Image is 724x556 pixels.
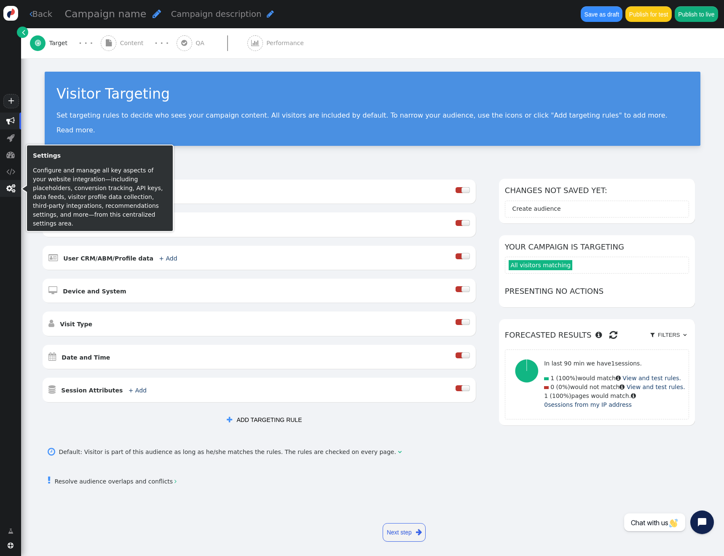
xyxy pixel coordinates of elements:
span:  [48,352,56,361]
span: Campaign description [171,9,262,19]
span:  [616,375,621,381]
span:  [8,527,13,536]
button: Publish for test [625,6,671,21]
a: + Add [129,387,147,394]
span:  [398,448,402,457]
p: Set targeting rules to decide who sees your campaign content. All visitors are included by defaul... [56,111,689,119]
span: (100%) [556,375,578,381]
a: + Add [159,255,177,262]
span: 1 [611,360,615,367]
span:  [267,10,274,18]
span: (0%) [556,384,570,390]
span:  [153,9,161,19]
span:  [181,40,187,46]
img: logo-icon.svg [3,6,18,21]
div: Create audience [512,204,561,213]
a:  Device and System [48,288,140,295]
span:  [251,40,259,46]
span:  [48,445,55,459]
span:  [227,416,232,423]
b: User CRM/ABM/Profile data [63,255,153,262]
b: Visit Type [60,321,92,328]
span:  [174,478,177,484]
span: Target [49,39,71,48]
b: Session Attributes [61,387,123,394]
a: Read more. [56,126,95,134]
span: All visitors matching [509,260,572,270]
span:  [595,331,602,339]
span: QA [196,39,208,48]
button: Publish to live [675,6,718,21]
a:  [17,27,28,38]
span:  [106,40,112,46]
span:  [6,117,15,125]
a:  Target · · · [30,28,101,58]
span:  [29,10,32,18]
span:  [48,476,51,485]
span:  [609,328,617,342]
h6: Changes not saved yet: [505,185,689,196]
div: would match would not match pages would match. [544,353,685,415]
span:  [6,150,15,159]
span:  [35,40,41,46]
a: Back [29,8,53,20]
div: · · · [79,38,93,49]
a:  Performance [247,28,323,58]
div: Default: Visitor is part of this audience as long as he/she matches the rules. The rules are chec... [59,448,398,457]
span:  [48,385,56,394]
span: (100%) [550,392,571,399]
b: Device and System [63,288,126,295]
span:  [683,332,686,338]
span: 0 [544,401,548,408]
span:  [6,184,15,193]
span:  [48,286,57,295]
span:  [48,319,54,328]
button: Save as draft [581,6,622,21]
span:  [619,384,625,390]
span: 1 [544,392,548,399]
a: View and test rules. [622,375,681,381]
a:  User CRM/ABM/Profile data + Add [48,255,191,262]
span:  [6,167,15,176]
h6: Presenting no actions [505,285,689,297]
span:  [631,393,636,399]
span:  [416,527,422,537]
a: + [3,94,19,108]
a:  Date and Time [48,354,124,361]
span: 1 [550,375,554,381]
p: Configure and manage all key aspects of your website integration—including placeholders, conversi... [33,166,167,228]
span:  [7,134,15,142]
a:  Filters  [648,328,689,342]
a: Resolve audience overlaps and conflicts [48,478,177,485]
span: Performance [266,39,307,48]
a:  [2,524,19,539]
span: 0 [550,384,554,390]
span: Campaign name [65,8,147,20]
span: Filters [656,332,681,338]
button: ADD TARGETING RULE [221,412,308,427]
span:  [8,543,13,548]
a: Next step [383,523,426,542]
span: Content [120,39,147,48]
div: · · · [155,38,169,49]
a:  Content · · · [101,28,177,58]
b: Settings [33,152,61,159]
span:  [650,332,654,338]
h6: Your campaign is targeting [505,241,689,252]
a: View and test rules. [627,384,685,390]
h6: Forecasted results [505,325,689,345]
a: 0sessions from my IP address [544,401,632,408]
span:  [48,253,58,262]
a:  Visit Type [48,321,106,328]
b: Date and Time [62,354,110,361]
span:  [22,28,25,37]
div: Visitor Targeting [56,83,689,105]
a:  QA [177,28,247,58]
p: In last 90 min we have sessions. [544,359,685,368]
a:  Session Attributes + Add [48,387,160,394]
